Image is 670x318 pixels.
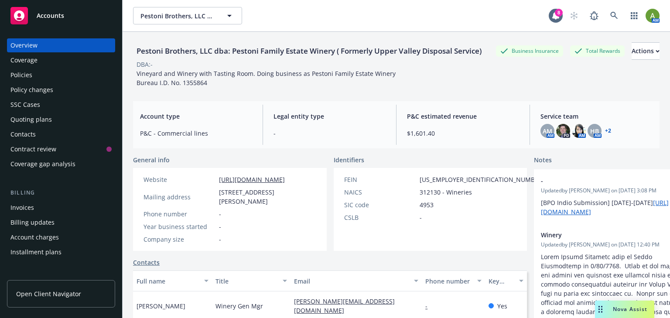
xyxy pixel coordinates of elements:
div: Installment plans [10,245,62,259]
div: Key contact [489,277,514,286]
a: [URL][DOMAIN_NAME] [219,175,285,184]
img: photo [572,124,586,138]
span: [PERSON_NAME] [137,301,185,311]
span: General info [133,155,170,164]
a: +2 [605,128,611,133]
span: Yes [497,301,507,311]
a: SSC Cases [7,98,115,112]
span: Pestoni Brothers, LLC dba: Pestoni Family Estate Winery ( Formerly Upper Valley Disposal Service) [140,11,216,21]
div: Coverage gap analysis [10,157,75,171]
div: Policies [10,68,32,82]
img: photo [556,124,570,138]
button: Email [291,270,422,291]
div: SIC code [344,200,416,209]
div: Contacts [10,127,36,141]
span: Accounts [37,12,64,19]
span: AM [543,127,552,136]
span: 312130 - Wineries [420,188,472,197]
div: Invoices [10,201,34,215]
a: Billing updates [7,215,115,229]
span: Winery [541,230,670,239]
a: Overview [7,38,115,52]
span: Winery Gen Mgr [215,301,263,311]
a: Quoting plans [7,113,115,127]
a: Contacts [133,258,160,267]
span: - [219,209,221,219]
span: P&C - Commercial lines [140,129,252,138]
a: - [425,302,434,310]
div: Company size [144,235,215,244]
a: Invoices [7,201,115,215]
a: Account charges [7,230,115,244]
button: Key contact [485,270,527,291]
span: - [541,176,670,185]
span: - [273,129,386,138]
div: SSC Cases [10,98,40,112]
div: Contract review [10,142,56,156]
a: [PERSON_NAME][EMAIL_ADDRESS][DOMAIN_NAME] [294,297,395,315]
span: Open Client Navigator [16,289,81,298]
button: Title [212,270,291,291]
button: Actions [632,42,660,60]
a: Search [605,7,623,24]
span: Legal entity type [273,112,386,121]
div: Drag to move [595,301,606,318]
div: Overview [10,38,38,52]
div: NAICS [344,188,416,197]
span: Nova Assist [613,305,647,313]
a: Contacts [7,127,115,141]
span: Notes [534,155,552,166]
a: Policies [7,68,115,82]
button: Phone number [422,270,485,291]
div: Phone number [425,277,472,286]
a: Switch app [626,7,643,24]
span: Vineyard and Winery with Tasting Room. Doing business as Pestoni Family Estate Winery Bureau I.D.... [137,69,396,87]
div: Website [144,175,215,184]
a: Coverage gap analysis [7,157,115,171]
button: Pestoni Brothers, LLC dba: Pestoni Family Estate Winery ( Formerly Upper Valley Disposal Service) [133,7,242,24]
div: DBA: - [137,60,153,69]
button: Nova Assist [595,301,654,318]
div: FEIN [344,175,416,184]
div: Account charges [10,230,59,244]
div: Year business started [144,222,215,231]
div: Actions [632,43,660,59]
div: Coverage [10,53,38,67]
div: 8 [555,9,563,17]
div: Policy changes [10,83,53,97]
div: Phone number [144,209,215,219]
a: Accounts [7,3,115,28]
div: Quoting plans [10,113,52,127]
div: Mailing address [144,192,215,202]
div: Title [215,277,278,286]
div: CSLB [344,213,416,222]
span: - [219,222,221,231]
span: Account type [140,112,252,121]
a: Contract review [7,142,115,156]
a: Installment plans [7,245,115,259]
span: $1,601.40 [407,129,519,138]
span: [STREET_ADDRESS][PERSON_NAME] [219,188,316,206]
span: Service team [540,112,653,121]
span: Identifiers [334,155,364,164]
span: - [420,213,422,222]
div: Total Rewards [570,45,625,56]
span: [US_EMPLOYER_IDENTIFICATION_NUMBER] [420,175,544,184]
a: Start snowing [565,7,583,24]
div: Business Insurance [496,45,563,56]
span: - [219,235,221,244]
div: Email [294,277,409,286]
a: Coverage [7,53,115,67]
span: P&C estimated revenue [407,112,519,121]
a: Report a Bug [585,7,603,24]
div: Billing [7,188,115,197]
span: HB [590,127,599,136]
div: Full name [137,277,199,286]
a: Policy changes [7,83,115,97]
div: Billing updates [10,215,55,229]
span: 4953 [420,200,434,209]
div: Pestoni Brothers, LLC dba: Pestoni Family Estate Winery ( Formerly Upper Valley Disposal Service) [133,45,485,57]
img: photo [646,9,660,23]
button: Full name [133,270,212,291]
